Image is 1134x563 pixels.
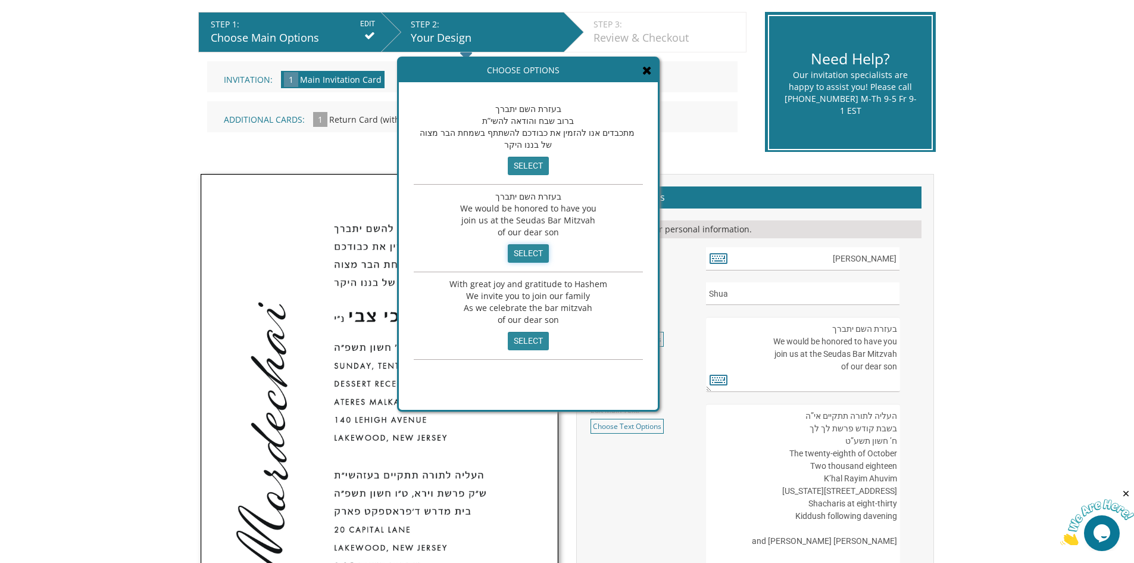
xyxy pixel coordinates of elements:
textarea: בעזרת השם יתברך We would be honored to have you join us at the Seudas Bar Mitzvah of our dear son [706,317,899,392]
div: STEP 3: [593,18,740,30]
div: Your Design [411,30,558,46]
div: Choose Main Options [211,30,375,46]
iframe: chat widget [1060,489,1134,545]
span: בעזרת השם יתברך We would be honored to have you join us at the Seudas Bar Mitzvah of our dear son [460,191,596,238]
input: select [508,332,549,350]
input: select [508,157,549,175]
span: 1 [284,72,298,87]
span: 1 [313,112,327,127]
span: Main Invitation Card [300,74,382,85]
div: Need Help? [784,48,917,70]
span: Return Card (with envelope) [329,114,441,125]
span: With great joy and gratitude to Hashem We invite you to join our family As we celebrate the bar m... [449,278,607,325]
h2: Customizations [589,186,921,209]
div: STEP 1: [211,18,375,30]
div: Our invitation specialists are happy to assist you! Please call [PHONE_NUMBER] M-Th 9-5 Fr 9-1 EST [784,69,917,117]
span: בעזרת השם יתברך ברוב שבח והודאה להשי”ת מתכבדים אנו להזמין את כבודכם להשתתף בשמחת הבר מצוה של בננו... [420,103,637,150]
input: select [508,244,549,263]
span: Additional Cards: [224,114,305,125]
span: Invitation: [224,74,273,85]
div: Review & Checkout [593,30,740,46]
a: Choose Text Options [591,419,664,434]
input: EDIT [360,18,375,29]
div: Choose Options [399,58,658,82]
div: STEP 2: [411,18,558,30]
div: Please fill in your personal information. [589,220,921,238]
